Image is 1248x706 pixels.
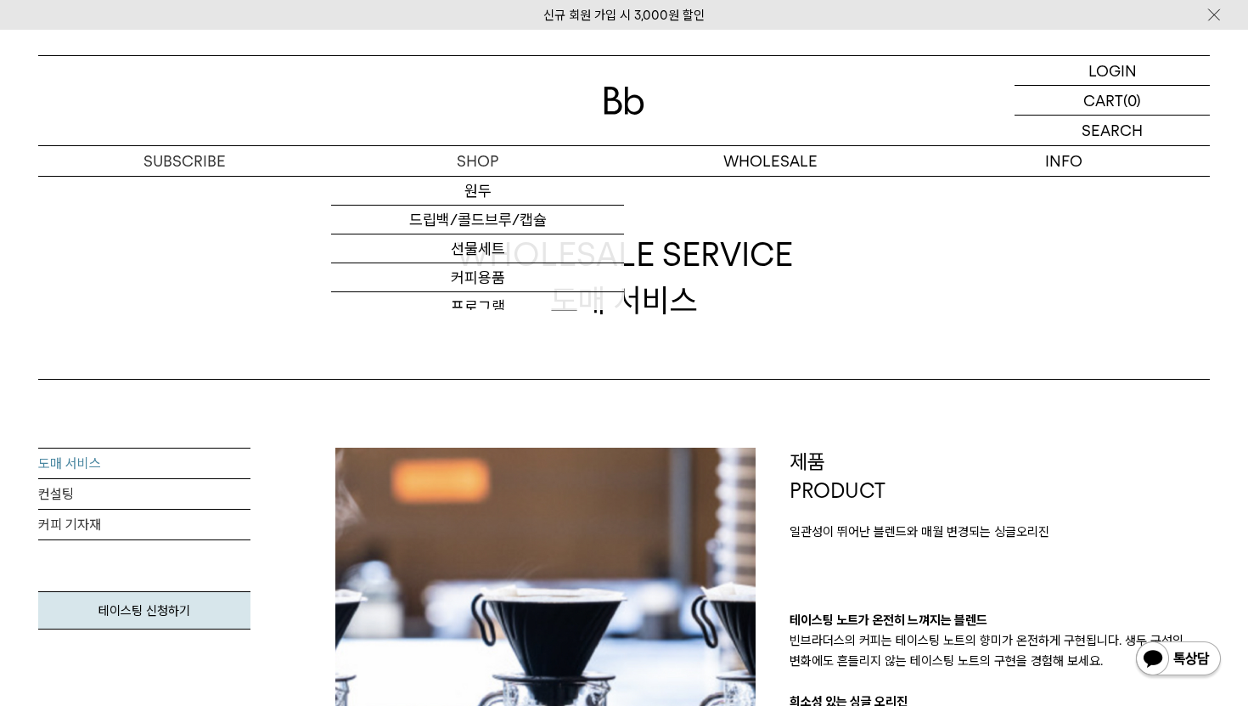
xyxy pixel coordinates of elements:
p: CART [1083,86,1123,115]
p: 빈브라더스의 커피는 테이스팅 노트의 향미가 온전하게 구현됩니다. 생두 구성의 변화에도 흔들리지 않는 테이스팅 노트의 구현을 경험해 보세요. [790,630,1210,671]
a: 프로그램 [331,292,624,321]
a: 도매 서비스 [38,449,250,479]
a: 드립백/콜드브루/캡슐 [331,206,624,234]
p: INFO [917,146,1210,176]
a: SUBSCRIBE [38,146,331,176]
a: 컨설팅 [38,479,250,510]
a: 신규 회원 가입 시 3,000원 할인 [543,8,705,23]
img: 카카오톡 채널 1:1 채팅 버튼 [1134,640,1223,681]
a: LOGIN [1015,56,1210,86]
p: WHOLESALE [624,146,917,176]
img: 로고 [604,87,644,115]
a: 원두 [331,177,624,206]
a: 커피 기자재 [38,510,250,540]
p: 테이스팅 노트가 온전히 느껴지는 블렌드 [790,610,1210,630]
p: LOGIN [1088,56,1137,85]
p: 일관성이 뛰어난 블렌드와 매월 변경되는 싱글오리진 [790,522,1210,542]
p: 제품 PRODUCT [790,448,1210,505]
p: (0) [1123,86,1141,115]
div: 도매 서비스 [456,232,793,322]
a: 테이스팅 신청하기 [38,591,250,630]
a: 선물세트 [331,234,624,263]
p: SEARCH [1082,116,1143,145]
a: CART (0) [1015,86,1210,116]
a: SHOP [331,146,624,176]
span: WHOLESALE SERVICE [456,232,793,277]
a: 커피용품 [331,263,624,292]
